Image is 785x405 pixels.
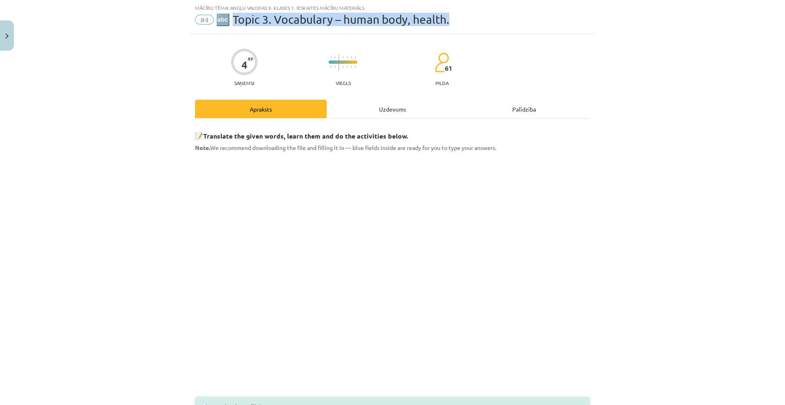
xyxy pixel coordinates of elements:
div: Uzdevums [327,100,458,118]
img: icon-short-line-57e1e144782c952c97e751825c79c345078a6d821885a25fce030b3d8c18986b.svg [343,56,343,58]
strong: Note. [195,144,210,151]
span: 61 [445,65,452,72]
div: Mācību tēma: Angļu valodas 9. klases 1. ieskaites mācību materiāls [195,5,590,11]
img: icon-short-line-57e1e144782c952c97e751825c79c345078a6d821885a25fce030b3d8c18986b.svg [347,66,348,68]
p: pilda [435,80,449,86]
p: Viegls [336,80,351,86]
span: #4 [195,15,214,25]
span: 🔤 Topic 3. Vocabulary – human body, health. [216,13,449,26]
div: 4 [242,59,247,71]
strong: Translate the given words, learn them and do the activities below. [203,132,408,140]
img: students-c634bb4e5e11cddfef0936a35e636f08e4e9abd3cc4e673bd6f9a4125e45ecb1.svg [435,52,449,73]
img: icon-short-line-57e1e144782c952c97e751825c79c345078a6d821885a25fce030b3d8c18986b.svg [343,66,343,68]
img: icon-short-line-57e1e144782c952c97e751825c79c345078a6d821885a25fce030b3d8c18986b.svg [334,66,335,68]
img: icon-long-line-d9ea69661e0d244f92f715978eff75569469978d946b2353a9bb055b3ed8787d.svg [339,54,339,70]
div: Apraksts [195,100,327,118]
img: icon-short-line-57e1e144782c952c97e751825c79c345078a6d821885a25fce030b3d8c18986b.svg [330,66,331,68]
h3: 📝 [195,126,590,141]
span: XP [248,56,253,61]
p: Saņemsi [231,80,258,86]
img: icon-short-line-57e1e144782c952c97e751825c79c345078a6d821885a25fce030b3d8c18986b.svg [347,56,348,58]
img: icon-short-line-57e1e144782c952c97e751825c79c345078a6d821885a25fce030b3d8c18986b.svg [330,56,331,58]
span: We recommend downloading the file and filling it in — blue fields inside are ready for you to typ... [195,144,496,151]
img: icon-short-line-57e1e144782c952c97e751825c79c345078a6d821885a25fce030b3d8c18986b.svg [334,56,335,58]
img: icon-close-lesson-0947bae3869378f0d4975bcd49f059093ad1ed9edebbc8119c70593378902aed.svg [5,34,9,39]
div: Palīdzība [458,100,590,118]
